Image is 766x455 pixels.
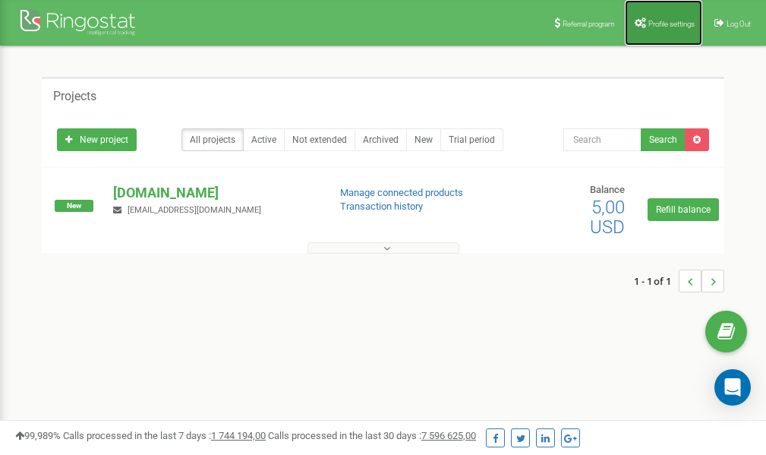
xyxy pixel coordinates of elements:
[53,90,96,103] h5: Projects
[648,20,695,28] span: Profile settings
[355,128,407,151] a: Archived
[284,128,355,151] a: Not extended
[727,20,751,28] span: Log Out
[57,128,137,151] a: New project
[634,254,724,308] nav: ...
[113,183,315,203] p: [DOMAIN_NAME]
[563,128,641,151] input: Search
[590,197,625,238] span: 5,00 USD
[634,270,679,292] span: 1 - 1 of 1
[648,198,719,221] a: Refill balance
[181,128,244,151] a: All projects
[714,369,751,406] div: Open Intercom Messenger
[440,128,503,151] a: Trial period
[340,187,463,198] a: Manage connected products
[590,184,625,195] span: Balance
[15,430,61,441] span: 99,989%
[211,430,266,441] u: 1 744 194,00
[55,200,93,212] span: New
[563,20,615,28] span: Referral program
[641,128,686,151] button: Search
[128,205,261,215] span: [EMAIL_ADDRESS][DOMAIN_NAME]
[63,430,266,441] span: Calls processed in the last 7 days :
[268,430,476,441] span: Calls processed in the last 30 days :
[421,430,476,441] u: 7 596 625,00
[243,128,285,151] a: Active
[406,128,441,151] a: New
[340,201,423,212] a: Transaction history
